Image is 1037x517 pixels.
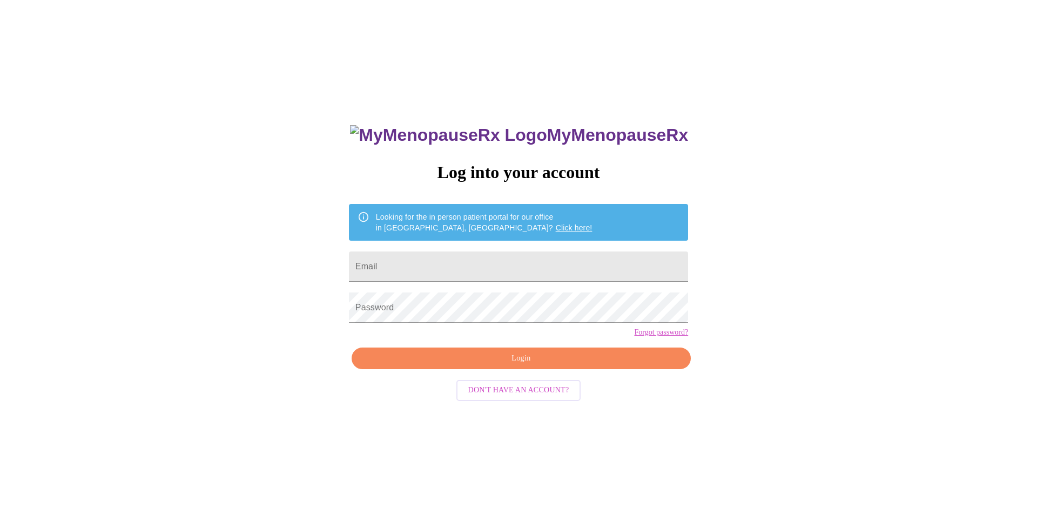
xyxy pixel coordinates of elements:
[350,125,547,145] img: MyMenopauseRx Logo
[364,352,678,365] span: Login
[556,223,592,232] a: Click here!
[468,384,569,397] span: Don't have an account?
[454,385,584,394] a: Don't have an account?
[376,207,592,237] div: Looking for the in person patient portal for our office in [GEOGRAPHIC_DATA], [GEOGRAPHIC_DATA]?
[456,380,581,401] button: Don't have an account?
[350,125,688,145] h3: MyMenopauseRx
[352,348,691,370] button: Login
[349,162,688,182] h3: Log into your account
[634,328,688,337] a: Forgot password?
